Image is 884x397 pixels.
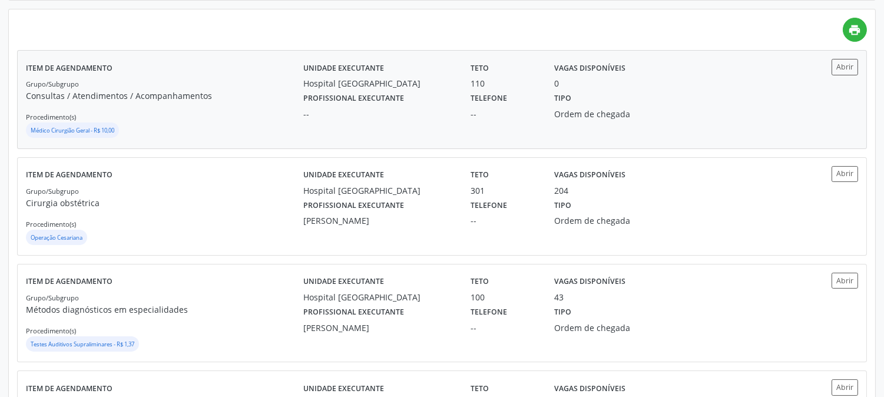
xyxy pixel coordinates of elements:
label: Item de agendamento [26,273,112,291]
small: Operação Cesariana [31,234,82,241]
div: 204 [554,184,568,197]
a: print [843,18,867,42]
div: Ordem de chegada [554,108,663,120]
p: Métodos diagnósticos em especialidades [26,303,303,316]
small: Grupo/Subgrupo [26,293,79,302]
div: -- [471,108,538,120]
label: Tipo [554,303,571,322]
label: Teto [471,59,489,77]
label: Unidade executante [303,273,384,291]
label: Telefone [471,303,507,322]
label: Teto [471,166,489,184]
small: Grupo/Subgrupo [26,80,79,88]
small: Procedimento(s) [26,326,76,335]
label: Item de agendamento [26,166,112,184]
label: Teto [471,273,489,291]
label: Tipo [554,197,571,215]
div: Ordem de chegada [554,322,663,334]
div: -- [471,214,538,227]
small: Grupo/Subgrupo [26,187,79,196]
label: Profissional executante [303,90,404,108]
div: 110 [471,77,538,90]
label: Telefone [471,90,507,108]
p: Consultas / Atendimentos / Acompanhamentos [26,90,303,102]
label: Telefone [471,197,507,215]
button: Abrir [832,166,858,182]
div: Hospital [GEOGRAPHIC_DATA] [303,291,454,303]
small: Procedimento(s) [26,113,76,121]
div: [PERSON_NAME] [303,214,454,227]
button: Abrir [832,273,858,289]
small: Testes Auditivos Supraliminares - R$ 1,37 [31,340,134,348]
label: Unidade executante [303,166,384,184]
p: Cirurgia obstétrica [26,197,303,209]
div: 100 [471,291,538,303]
label: Vagas disponíveis [554,59,625,77]
div: [PERSON_NAME] [303,322,454,334]
button: Abrir [832,59,858,75]
div: -- [471,322,538,334]
label: Vagas disponíveis [554,273,625,291]
label: Unidade executante [303,59,384,77]
label: Profissional executante [303,303,404,322]
label: Tipo [554,90,571,108]
div: -- [303,108,454,120]
div: Hospital [GEOGRAPHIC_DATA] [303,184,454,197]
label: Item de agendamento [26,59,112,77]
label: Vagas disponíveis [554,166,625,184]
small: Procedimento(s) [26,220,76,229]
label: Profissional executante [303,197,404,215]
div: Hospital [GEOGRAPHIC_DATA] [303,77,454,90]
div: 301 [471,184,538,197]
button: Abrir [832,379,858,395]
div: 0 [554,77,559,90]
div: Ordem de chegada [554,214,663,227]
small: Médico Cirurgião Geral - R$ 10,00 [31,127,114,134]
div: 43 [554,291,564,303]
i: print [849,24,862,37]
